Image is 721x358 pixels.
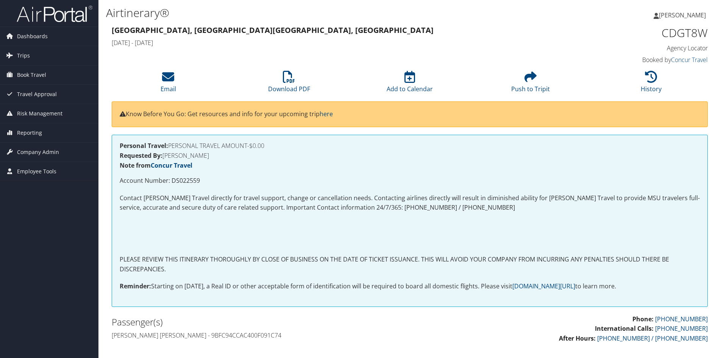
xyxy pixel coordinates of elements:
p: PLEASE REVIEW THIS ITINERARY THOROUGHLY BY CLOSE OF BUSINESS ON THE DATE OF TICKET ISSUANCE. THIS... [120,255,700,274]
a: [PHONE_NUMBER] [655,324,708,333]
h4: Agency Locator [567,44,708,52]
strong: After Hours: [559,334,596,342]
span: Reporting [17,123,42,142]
strong: [GEOGRAPHIC_DATA], [GEOGRAPHIC_DATA] [GEOGRAPHIC_DATA], [GEOGRAPHIC_DATA] [112,25,434,35]
a: Add to Calendar [387,75,433,93]
a: [PHONE_NUMBER] [655,315,708,323]
p: Starting on [DATE], a Real ID or other acceptable form of identification will be required to boar... [120,282,700,291]
h4: Booked by [567,56,708,64]
strong: Note from [120,161,192,170]
span: Travel Approval [17,85,57,104]
span: Employee Tools [17,162,56,181]
p: Account Number: DS022559 [120,176,700,186]
strong: Requested By: [120,151,162,160]
a: Download PDF [268,75,310,93]
span: Risk Management [17,104,62,123]
span: Company Admin [17,143,59,162]
a: Push to Tripit [511,75,550,93]
a: [PHONE_NUMBER] / [PHONE_NUMBER] [597,334,708,342]
span: Dashboards [17,27,48,46]
h1: CDGT8W [567,25,708,41]
a: Concur Travel [671,56,708,64]
span: Trips [17,46,30,65]
span: [PERSON_NAME] [659,11,706,19]
h1: Airtinerary® [106,5,511,21]
a: Concur Travel [151,161,192,170]
strong: Reminder: [120,282,151,290]
h4: [DATE] - [DATE] [112,39,556,47]
h4: [PERSON_NAME] [120,153,700,159]
h2: Passenger(s) [112,316,404,328]
a: [PERSON_NAME] [654,4,713,26]
h4: PERSONAL TRAVEL AMOUNT-$0.00 [120,143,700,149]
strong: Phone: [632,315,654,323]
p: Contact [PERSON_NAME] Travel directly for travel support, change or cancellation needs. Contactin... [120,193,700,213]
p: Know Before You Go: Get resources and info for your upcoming trip [120,109,700,119]
span: Book Travel [17,65,46,84]
a: [DOMAIN_NAME][URL] [512,282,575,290]
h4: [PERSON_NAME] [PERSON_NAME] - 9BFC94CCAC400F091C74 [112,331,404,339]
a: Email [161,75,176,93]
strong: Personal Travel: [120,142,168,150]
a: here [320,110,333,118]
strong: International Calls: [595,324,654,333]
img: airportal-logo.png [17,5,92,23]
a: History [641,75,662,93]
